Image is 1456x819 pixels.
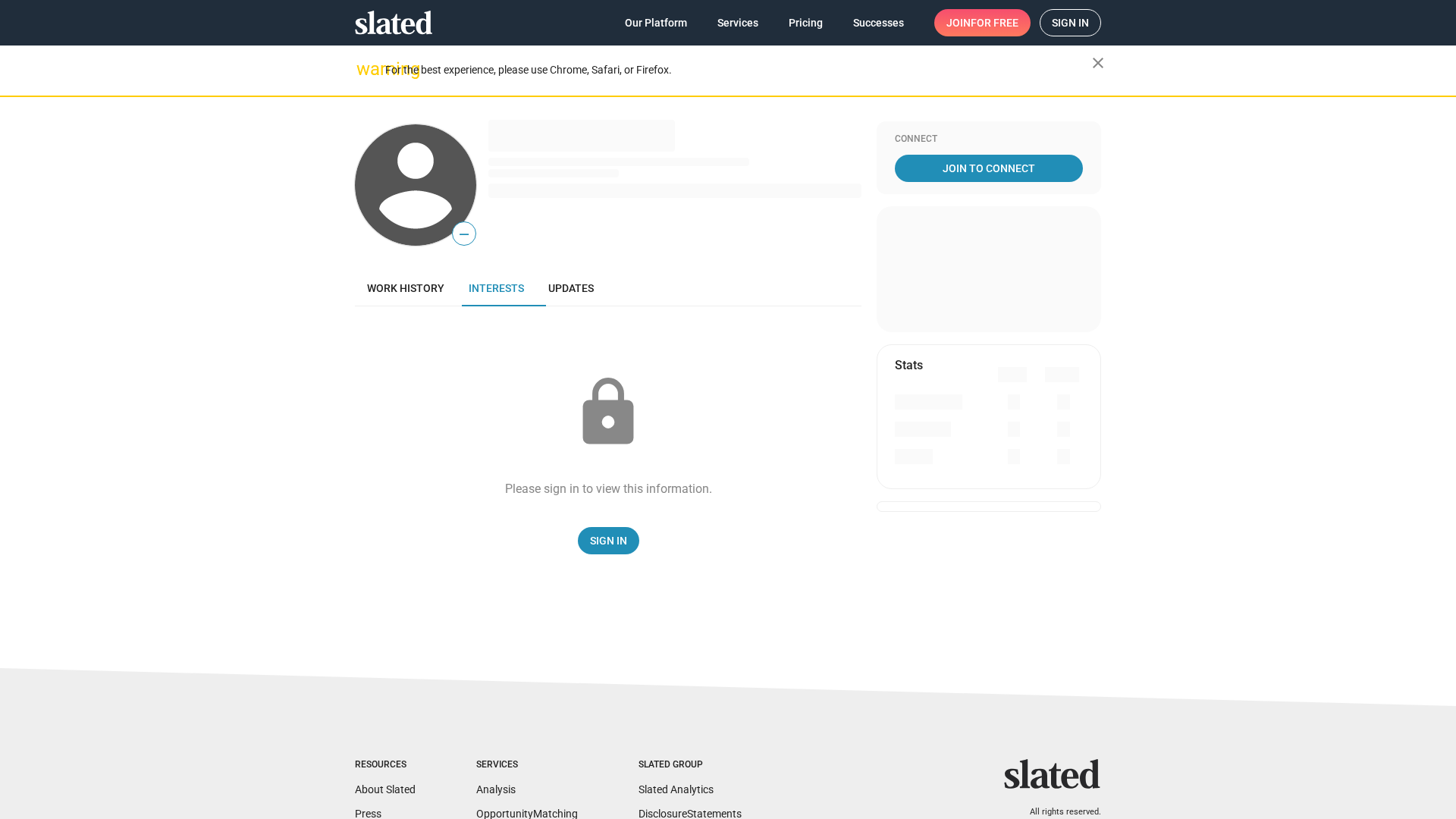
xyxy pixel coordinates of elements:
[385,60,1092,80] div: For the best experience, please use Chrome, Safari, or Firefox.
[505,481,712,497] div: Please sign in to view this information.
[355,783,416,795] a: About Slated
[841,9,916,36] a: Successes
[457,270,536,306] a: Interests
[355,759,416,771] div: Resources
[625,9,687,36] span: Our Platform
[355,270,457,306] a: Work history
[934,9,1031,36] a: Joinfor free
[717,9,758,36] span: Services
[895,357,923,373] mat-card-title: Stats
[453,224,475,244] span: —
[356,60,375,78] mat-icon: warning
[548,282,594,294] span: Updates
[898,155,1080,182] span: Join To Connect
[895,133,1083,146] div: Connect
[613,9,699,36] a: Our Platform
[469,282,524,294] span: Interests
[367,282,444,294] span: Work history
[476,759,578,771] div: Services
[536,270,606,306] a: Updates
[895,155,1083,182] a: Join To Connect
[590,527,627,554] span: Sign In
[1052,10,1089,36] span: Sign in
[1040,9,1101,36] a: Sign in
[639,759,742,771] div: Slated Group
[476,783,516,795] a: Analysis
[639,783,714,795] a: Slated Analytics
[853,9,904,36] span: Successes
[777,9,835,36] a: Pricing
[1089,54,1107,72] mat-icon: close
[705,9,770,36] a: Services
[570,375,646,450] mat-icon: lock
[946,9,1018,36] span: Join
[789,9,823,36] span: Pricing
[971,9,1018,36] span: for free
[578,527,639,554] a: Sign In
